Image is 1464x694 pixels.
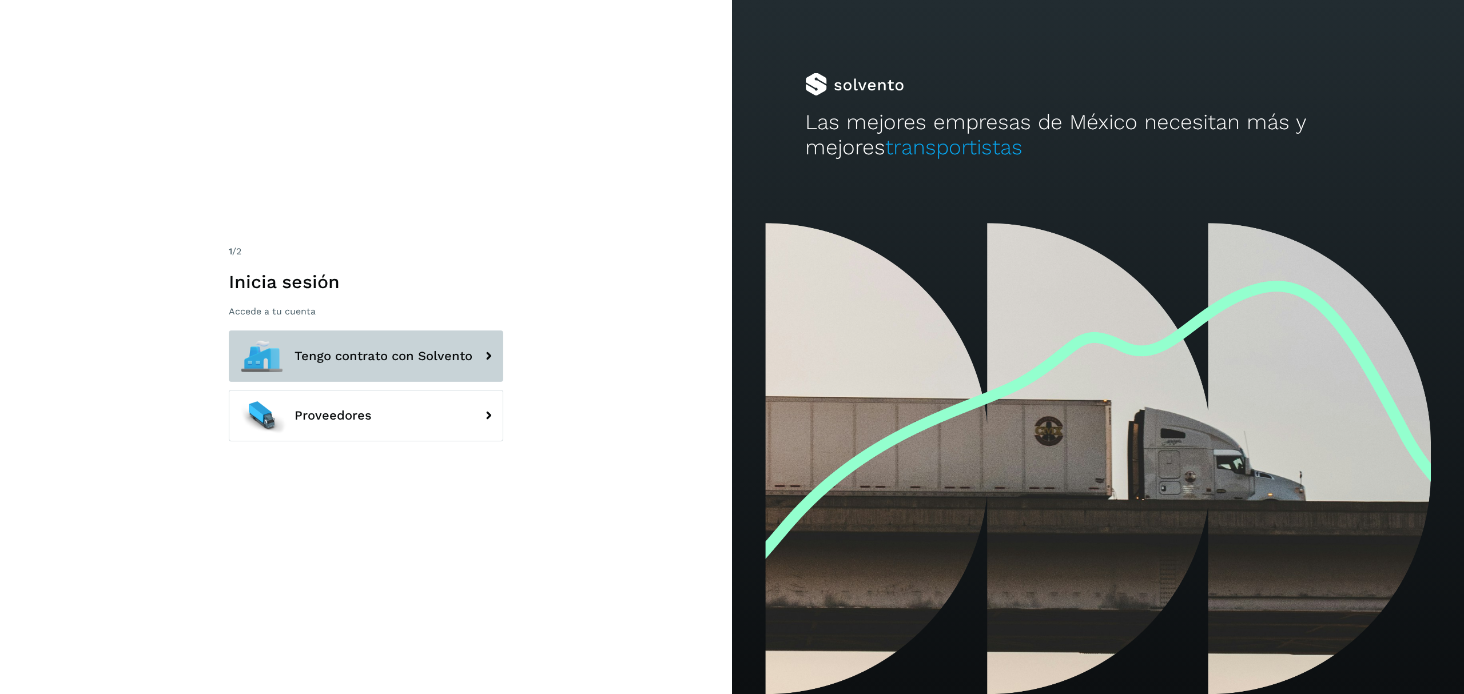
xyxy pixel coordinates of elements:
[229,330,503,382] button: Tengo contrato con Solvento
[229,306,503,317] p: Accede a tu cuenta
[229,271,503,293] h1: Inicia sesión
[295,349,472,363] span: Tengo contrato con Solvento
[805,110,1391,161] h2: Las mejores empresas de México necesitan más y mejores
[229,246,232,257] span: 1
[229,390,503,441] button: Proveedores
[885,135,1023,159] span: transportistas
[229,245,503,258] div: /2
[295,409,372,422] span: Proveedores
